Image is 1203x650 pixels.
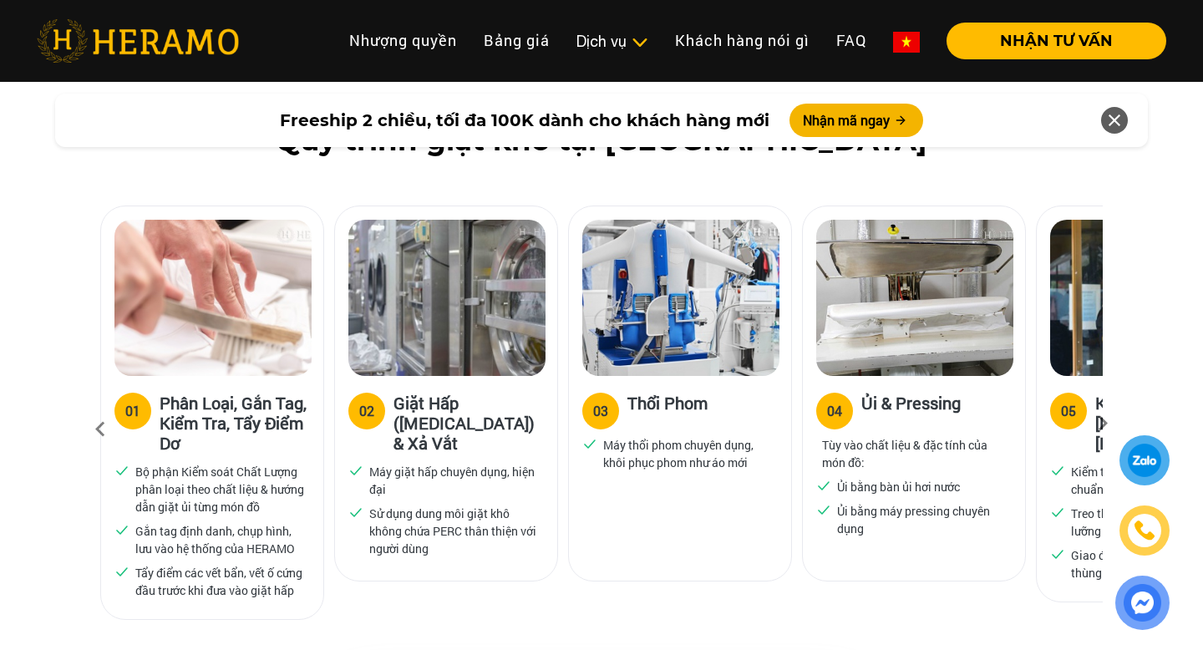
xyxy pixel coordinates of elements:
a: Bảng giá [470,23,563,58]
img: checked.svg [114,564,129,579]
img: heramo-quy-trinh-giat-hap-tieu-chuan-buoc-3 [582,220,779,376]
div: Dịch vụ [576,30,648,53]
img: checked.svg [348,463,363,478]
p: Máy thổi phom chuyên dụng, khôi phục phom như áo mới [603,436,772,471]
img: checked.svg [348,505,363,520]
h3: Thổi Phom [627,393,708,426]
img: checked.svg [1050,463,1065,478]
div: 04 [827,401,842,421]
img: checked.svg [1050,546,1065,561]
img: checked.svg [114,463,129,478]
img: checked.svg [1050,505,1065,520]
img: vn-flag.png [893,32,920,53]
span: Freeship 2 chiều, tối đa 100K dành cho khách hàng mới [280,108,769,133]
a: NHẬN TƯ VẤN [933,33,1166,48]
img: checked.svg [582,436,597,451]
div: 01 [125,401,140,421]
p: Gắn tag định danh, chụp hình, lưu vào hệ thống của HERAMO [135,522,304,557]
div: 02 [359,401,374,421]
img: heramo-quy-trinh-giat-hap-tieu-chuan-buoc-4 [816,220,1013,376]
a: Nhượng quyền [336,23,470,58]
p: Ủi bằng bàn ủi hơi nước [837,478,960,495]
p: Bộ phận Kiểm soát Chất Lượng phân loại theo chất liệu & hướng dẫn giặt ủi từng món đồ [135,463,304,515]
p: Ủi bằng máy pressing chuyên dụng [837,502,1006,537]
img: checked.svg [114,522,129,537]
h2: Quy trình giặt khô tại [GEOGRAPHIC_DATA] [37,124,1166,158]
img: phone-icon [1132,519,1156,543]
img: heramo-quy-trinh-giat-hap-tieu-chuan-buoc-2 [348,220,546,376]
p: Tẩy điểm các vết bẩn, vết ố cứng đầu trước khi đưa vào giặt hấp [135,564,304,599]
p: Máy giặt hấp chuyên dụng, hiện đại [369,463,538,498]
h3: Giặt Hấp ([MEDICAL_DATA]) & Xả Vắt [393,393,544,453]
a: FAQ [823,23,880,58]
img: heramo-quy-trinh-giat-hap-tieu-chuan-buoc-1 [114,220,312,376]
img: checked.svg [816,478,831,493]
img: checked.svg [816,502,831,517]
h3: Phân Loại, Gắn Tag, Kiểm Tra, Tẩy Điểm Dơ [160,393,310,453]
button: Nhận mã ngay [789,104,923,137]
div: 03 [593,401,608,421]
div: 05 [1061,401,1076,421]
button: NHẬN TƯ VẤN [947,23,1166,59]
h3: Ủi & Pressing [861,393,961,426]
p: Tùy vào chất liệu & đặc tính của món đồ: [822,436,1006,471]
p: Sử dụng dung môi giặt khô không chứa PERC thân thiện với người dùng [369,505,538,557]
a: Khách hàng nói gì [662,23,823,58]
a: phone-icon [1122,508,1167,553]
img: subToggleIcon [631,34,648,51]
img: heramo-logo.png [37,19,239,63]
